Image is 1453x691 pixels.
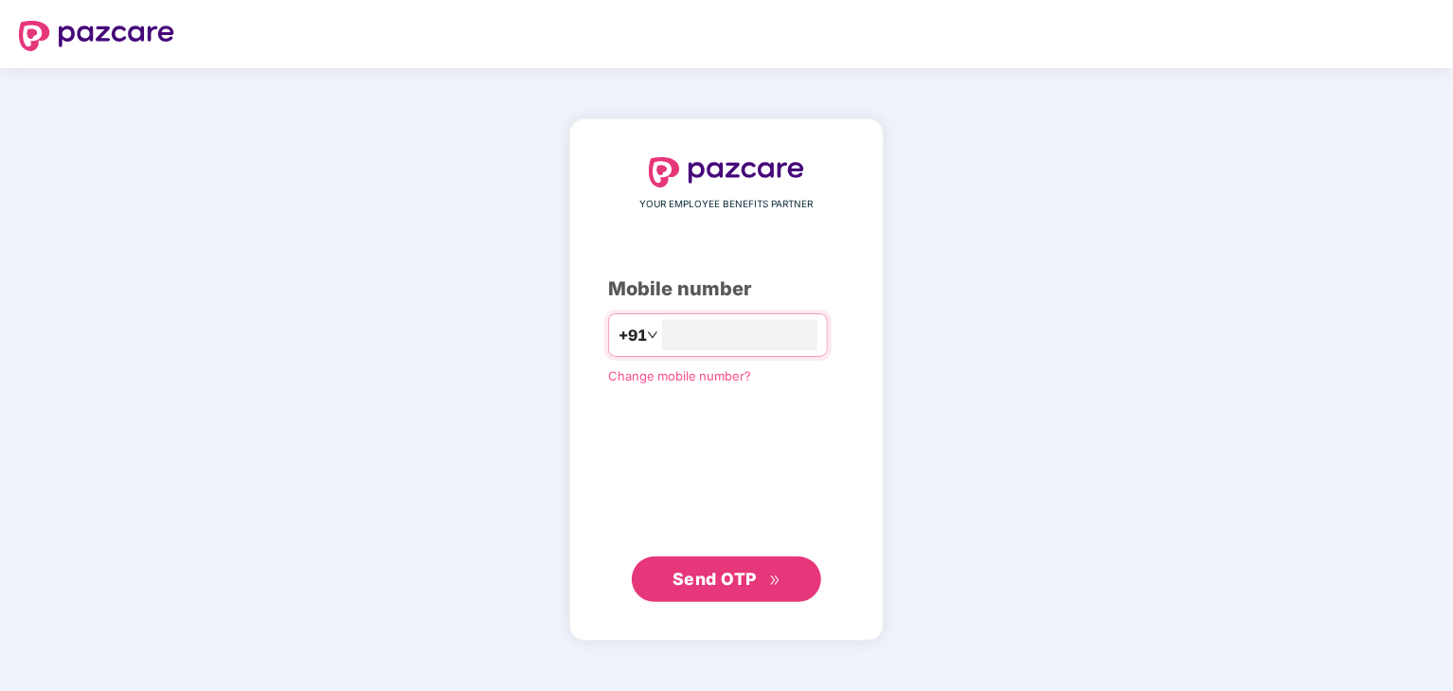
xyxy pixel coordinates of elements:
[649,157,804,187] img: logo
[673,569,757,589] span: Send OTP
[769,575,781,587] span: double-right
[647,329,658,341] span: down
[619,324,647,347] span: +91
[632,557,821,602] button: Send OTPdouble-right
[19,21,174,51] img: logo
[640,197,814,212] span: YOUR EMPLOYEE BENEFITS PARTNER
[608,368,751,383] a: Change mobile number?
[608,275,845,304] div: Mobile number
